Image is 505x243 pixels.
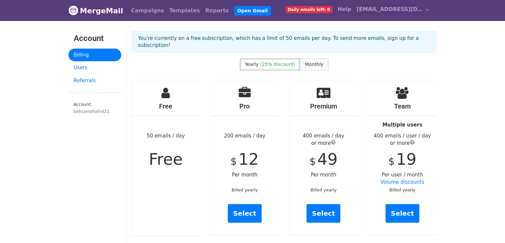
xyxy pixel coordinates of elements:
[74,108,116,115] div: behramshahid21
[286,6,332,13] span: Daily emails left: 0
[317,150,338,168] span: 49
[380,179,424,185] a: Volume discounts
[260,62,295,67] span: (25% discount)
[385,204,419,223] a: Select
[309,155,316,167] span: $
[283,3,335,16] a: Daily emails left: 0
[203,4,231,17] a: Reports
[389,187,415,192] small: Billed yearly
[74,34,116,43] h3: Account
[68,74,121,87] a: Referrals
[368,80,437,235] div: Per user / month
[131,80,201,235] div: 50 emails / day
[289,102,358,110] h4: Premium
[228,204,262,223] a: Select
[230,155,237,167] span: $
[231,187,258,192] small: Billed yearly
[245,62,259,67] span: Yearly
[68,4,123,18] a: MergeMail
[210,80,279,235] div: 200 emails / day Per month
[382,122,422,128] strong: Multiple users
[210,102,279,110] h4: Pro
[388,155,394,167] span: $
[335,3,354,16] a: Help
[131,102,201,110] h4: Free
[289,132,358,147] div: 400 emails / day or more
[68,49,121,62] a: Billing
[68,61,121,74] a: Users
[306,204,340,223] a: Select
[68,5,78,15] img: MergeMail logo
[357,5,423,13] span: [EMAIL_ADDRESS][DOMAIN_NAME]
[310,187,337,192] small: Billed yearly
[128,4,167,17] a: Campaigns
[74,102,116,115] small: Account:
[396,150,416,168] span: 19
[289,80,358,235] div: Per month
[238,150,259,168] span: 12
[305,62,323,67] span: Monthly
[138,35,430,49] p: You're currently on a free subscription, which has a limit of 50 emails per day. To send more ema...
[167,4,203,17] a: Templates
[234,6,271,16] a: Open Gmail
[368,132,437,147] div: 400 emails / user / day or more
[472,211,505,243] iframe: Chat Widget
[354,3,432,18] a: [EMAIL_ADDRESS][DOMAIN_NAME]
[149,150,183,168] span: Free
[368,102,437,110] h4: Team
